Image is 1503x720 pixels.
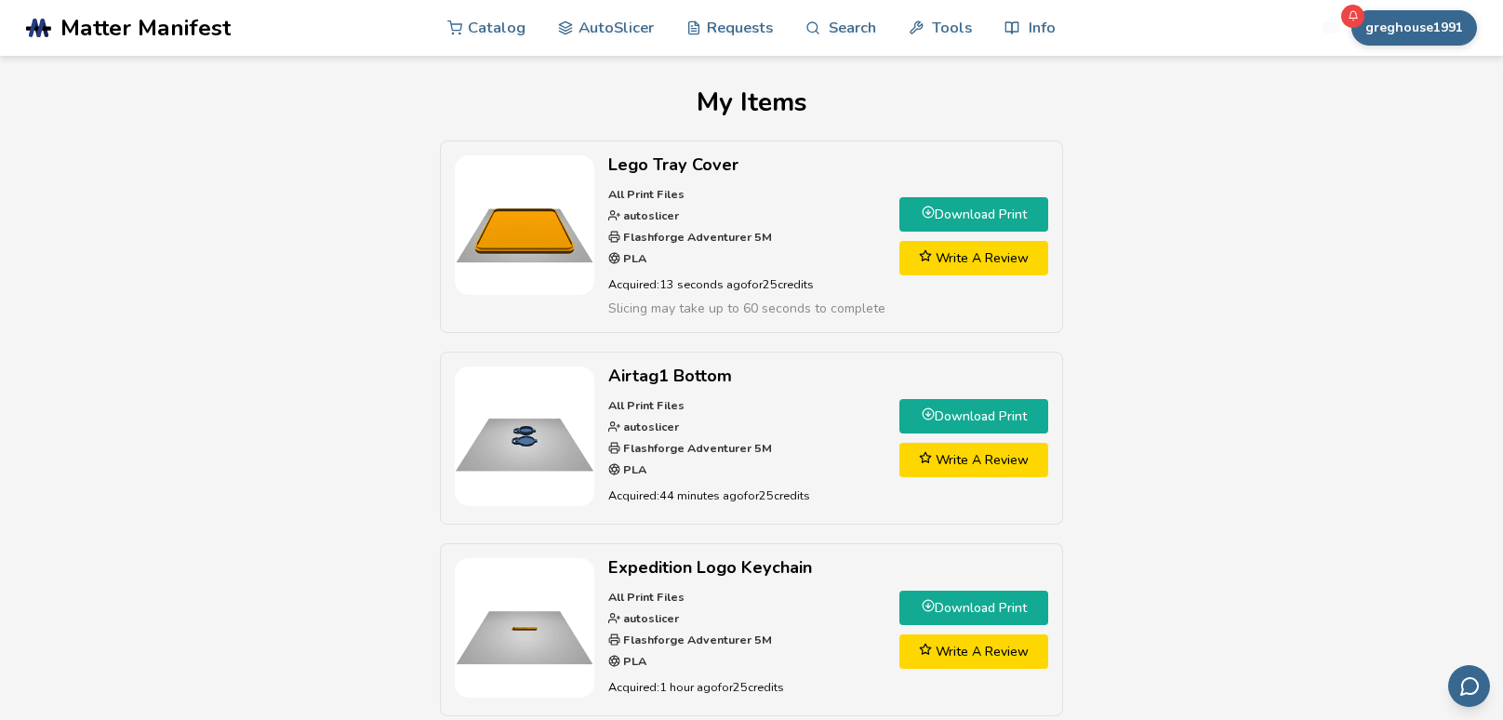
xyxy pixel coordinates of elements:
[1351,10,1477,46] button: greghouse1991
[620,440,772,456] strong: Flashforge Adventurer 5M
[620,653,646,669] strong: PLA
[608,677,885,697] p: Acquired: 1 hour ago for 25 credits
[620,207,679,223] strong: autoslicer
[620,461,646,477] strong: PLA
[608,186,685,202] strong: All Print Files
[608,558,885,578] h2: Expedition Logo Keychain
[620,419,679,434] strong: autoslicer
[608,397,685,413] strong: All Print Files
[608,155,885,175] h2: Lego Tray Cover
[455,155,594,295] img: Lego Tray Cover
[60,15,231,41] span: Matter Manifest
[899,399,1048,433] a: Download Print
[1448,665,1490,707] button: Send feedback via email
[608,274,885,294] p: Acquired: 13 seconds ago for 25 credits
[620,632,772,647] strong: Flashforge Adventurer 5M
[620,229,772,245] strong: Flashforge Adventurer 5M
[455,367,594,506] img: Airtag1 Bottom
[30,87,1472,117] h1: My Items
[608,589,685,605] strong: All Print Files
[608,300,885,317] span: Slicing may take up to 60 seconds to complete
[899,634,1048,669] a: Write A Review
[608,367,885,386] h2: Airtag1 Bottom
[899,443,1048,477] a: Write A Review
[899,241,1048,275] a: Write A Review
[620,610,679,626] strong: autoslicer
[899,591,1048,625] a: Download Print
[455,558,594,698] img: Expedition Logo Keychain
[620,250,646,266] strong: PLA
[899,197,1048,232] a: Download Print
[608,486,885,505] p: Acquired: 44 minutes ago for 25 credits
